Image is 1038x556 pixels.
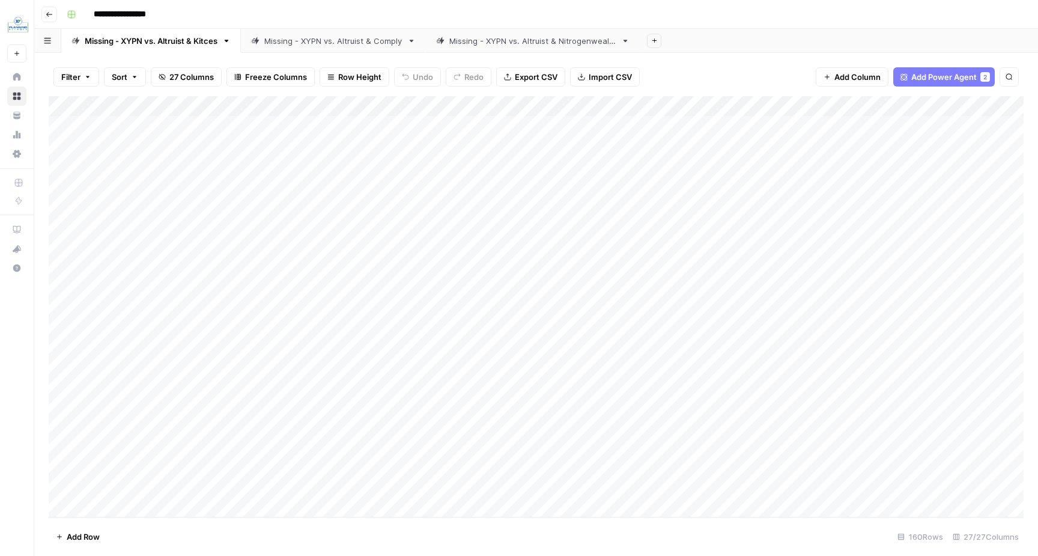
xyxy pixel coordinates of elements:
[7,87,26,106] a: Browse
[589,71,632,83] span: Import CSV
[948,527,1024,546] div: 27/27 Columns
[104,67,146,87] button: Sort
[449,35,616,47] div: Missing - XYPN vs. Altruist & Nitrogenwealth
[834,71,881,83] span: Add Column
[394,67,441,87] button: Undo
[515,71,557,83] span: Export CSV
[816,67,888,87] button: Add Column
[413,71,433,83] span: Undo
[893,527,948,546] div: 160 Rows
[169,71,214,83] span: 27 Columns
[7,220,26,239] a: AirOps Academy
[338,71,381,83] span: Row Height
[496,67,565,87] button: Export CSV
[245,71,307,83] span: Freeze Columns
[49,527,107,546] button: Add Row
[7,144,26,163] a: Settings
[980,72,990,82] div: 2
[61,71,80,83] span: Filter
[112,71,127,83] span: Sort
[570,67,640,87] button: Import CSV
[7,125,26,144] a: Usage
[893,67,995,87] button: Add Power Agent2
[7,239,26,258] button: What's new?
[53,67,99,87] button: Filter
[151,67,222,87] button: 27 Columns
[7,106,26,125] a: Your Data
[446,67,491,87] button: Redo
[67,531,100,543] span: Add Row
[911,71,977,83] span: Add Power Agent
[7,258,26,278] button: Help + Support
[85,35,217,47] div: Missing - XYPN vs. Altruist & Kitces
[8,240,26,258] div: What's new?
[241,29,426,53] a: Missing - XYPN vs. Altruist & Comply
[226,67,315,87] button: Freeze Columns
[7,67,26,87] a: Home
[61,29,241,53] a: Missing - XYPN vs. Altruist & Kitces
[983,72,987,82] span: 2
[7,10,26,40] button: Workspace: XYPN
[264,35,402,47] div: Missing - XYPN vs. Altruist & Comply
[464,71,484,83] span: Redo
[7,14,29,35] img: XYPN Logo
[320,67,389,87] button: Row Height
[426,29,640,53] a: Missing - XYPN vs. Altruist & Nitrogenwealth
